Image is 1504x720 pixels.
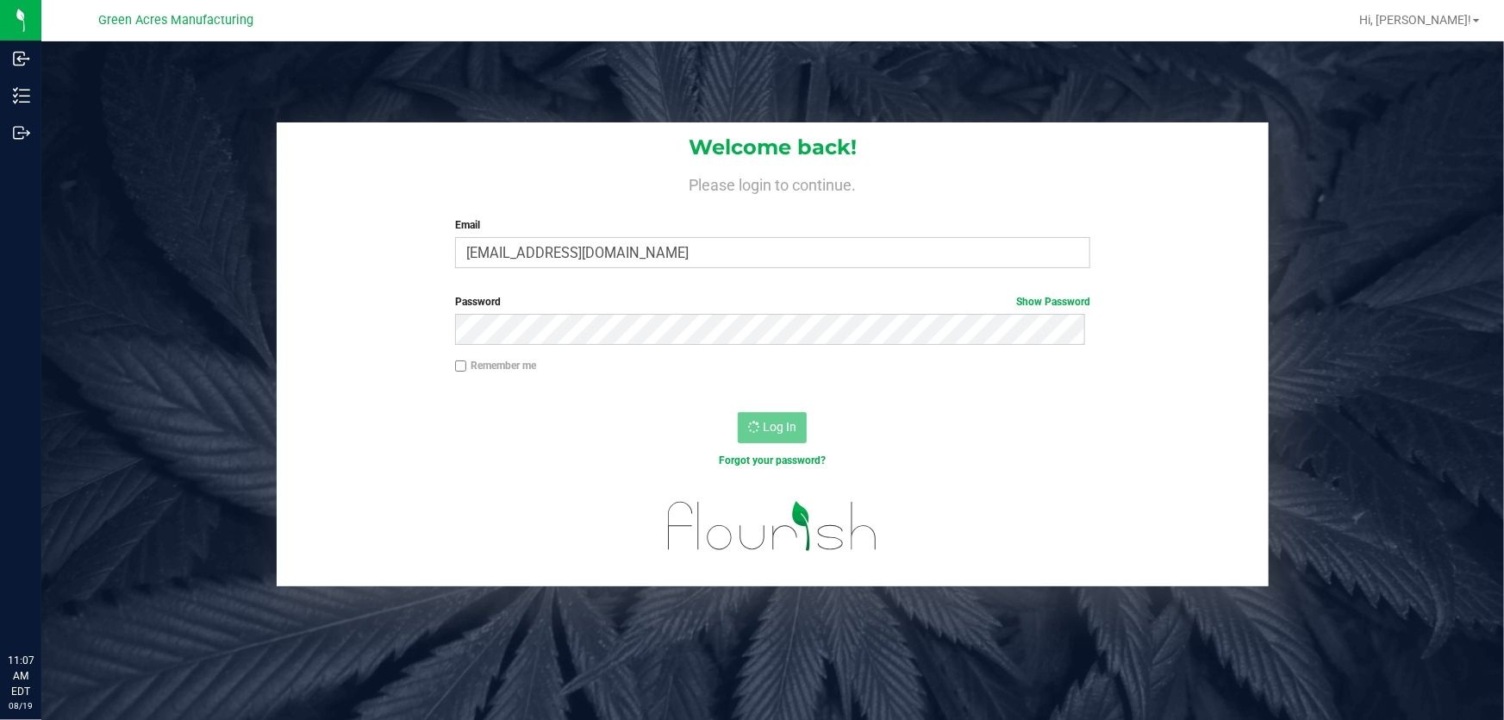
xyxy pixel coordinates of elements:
h4: Please login to continue. [277,172,1269,193]
inline-svg: Inventory [13,87,30,104]
p: 11:07 AM EDT [8,653,34,699]
a: Show Password [1016,296,1090,308]
input: Remember me [455,360,467,373]
a: Forgot your password? [719,454,826,466]
span: Password [455,296,501,308]
label: Remember me [455,358,536,373]
img: flourish_logo.svg [649,486,897,567]
h1: Welcome back! [277,136,1269,159]
span: Green Acres Manufacturing [98,13,253,28]
inline-svg: Inbound [13,50,30,67]
span: Hi, [PERSON_NAME]! [1359,13,1471,27]
inline-svg: Outbound [13,124,30,141]
p: 08/19 [8,699,34,712]
button: Log In [738,412,807,443]
span: Log In [763,420,796,434]
label: Email [455,217,1091,233]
